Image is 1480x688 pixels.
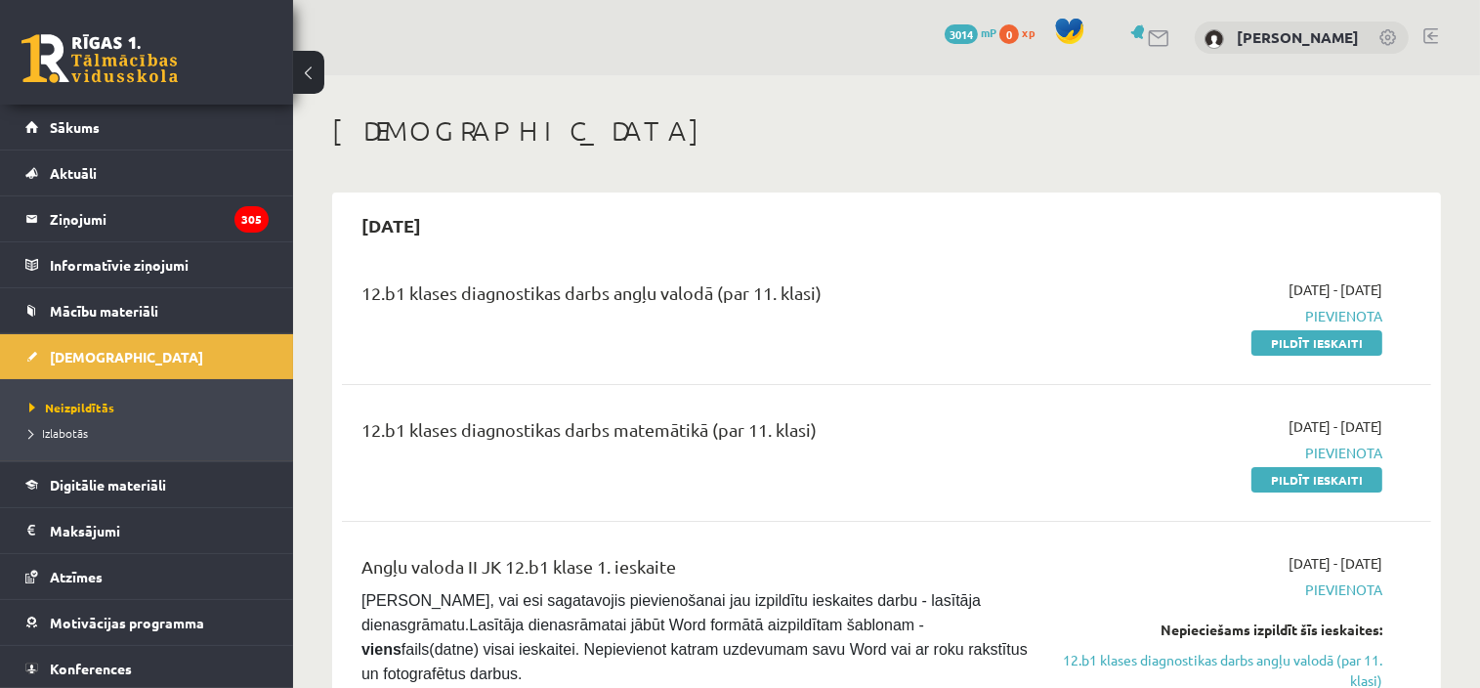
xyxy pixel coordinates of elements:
legend: Maksājumi [50,508,269,553]
h2: [DATE] [342,202,441,248]
span: Pievienota [1062,580,1382,600]
a: Informatīvie ziņojumi [25,242,269,287]
a: Motivācijas programma [25,600,269,645]
span: [DEMOGRAPHIC_DATA] [50,348,203,365]
a: Atzīmes [25,554,269,599]
a: Pildīt ieskaiti [1251,467,1382,493]
span: Neizpildītās [29,400,114,415]
span: [DATE] - [DATE] [1289,553,1382,574]
span: Pievienota [1062,443,1382,463]
a: Izlabotās [29,424,274,442]
i: 305 [234,206,269,233]
span: [PERSON_NAME], vai esi sagatavojis pievienošanai jau izpildītu ieskaites darbu - lasītāja dienasg... [361,592,1032,682]
span: Motivācijas programma [50,614,204,631]
a: Pildīt ieskaiti [1251,330,1382,356]
span: [DATE] - [DATE] [1289,279,1382,300]
span: [DATE] - [DATE] [1289,416,1382,437]
span: Pievienota [1062,306,1382,326]
legend: Ziņojumi [50,196,269,241]
legend: Informatīvie ziņojumi [50,242,269,287]
a: 0 xp [999,24,1044,40]
a: Sākums [25,105,269,150]
span: Sākums [50,118,100,136]
span: xp [1022,24,1035,40]
img: Konstantīns Jeršovs [1205,29,1224,49]
span: Izlabotās [29,425,88,441]
div: 12.b1 klases diagnostikas darbs matemātikā (par 11. klasi) [361,416,1033,452]
a: [DEMOGRAPHIC_DATA] [25,334,269,379]
a: Digitālie materiāli [25,462,269,507]
a: [PERSON_NAME] [1237,27,1359,47]
a: Neizpildītās [29,399,274,416]
a: Maksājumi [25,508,269,553]
span: Mācību materiāli [50,302,158,320]
span: Digitālie materiāli [50,476,166,494]
span: mP [981,24,996,40]
span: 3014 [945,24,978,44]
span: Atzīmes [50,568,103,585]
span: Aktuāli [50,164,97,182]
a: Aktuāli [25,150,269,195]
a: Ziņojumi305 [25,196,269,241]
a: 3014 mP [945,24,996,40]
strong: viens [361,641,402,658]
div: Nepieciešams izpildīt šīs ieskaites: [1062,620,1382,640]
a: Rīgas 1. Tālmācības vidusskola [21,34,178,83]
h1: [DEMOGRAPHIC_DATA] [332,114,1441,148]
div: 12.b1 klases diagnostikas darbs angļu valodā (par 11. klasi) [361,279,1033,316]
div: Angļu valoda II JK 12.b1 klase 1. ieskaite [361,553,1033,589]
a: Mācību materiāli [25,288,269,333]
span: Konferences [50,660,132,677]
span: 0 [999,24,1019,44]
